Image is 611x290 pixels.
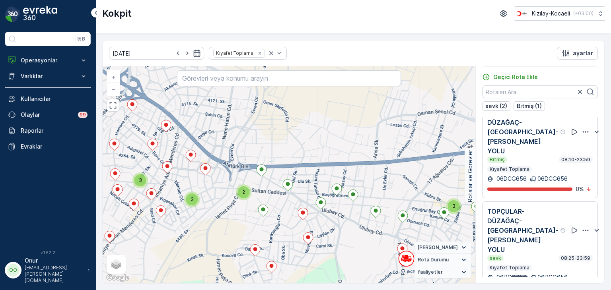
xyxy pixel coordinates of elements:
[107,255,125,273] a: Layers
[23,6,57,22] img: logo_dark-DEwI_e13.png
[482,101,510,111] button: sevk (2)
[177,70,401,86] input: Görevleri veya konumu arayın
[184,191,200,207] div: 3
[191,196,194,202] span: 3
[493,73,538,81] p: Geçici Rota Ekle
[495,175,527,183] p: 06DCG656
[107,71,119,83] a: Yakınlaştır
[105,273,131,283] img: Google
[560,157,591,163] p: 08:10-23:59
[25,257,84,265] p: Onur
[515,6,605,21] button: Kızılay-Kocaeli(+03:00)
[560,129,566,135] div: Yardım Araç İkonu
[5,107,91,123] a: Olaylar99
[485,102,507,110] p: sevk (2)
[5,91,91,107] a: Kullanıcılar
[482,73,538,81] a: Geçici Rota Ekle
[105,273,131,283] a: Bu bölgeyi Google Haritalar'da açın (yeni pencerede açılır)
[418,244,458,251] span: [PERSON_NAME]
[414,254,471,266] summary: Rota Durumu
[242,189,245,195] span: 2
[80,112,86,118] p: 99
[418,269,443,275] span: faaliyetler
[515,9,529,18] img: k%C4%B1z%C4%B1lay_0jL9uU1.png
[5,6,21,22] img: logo
[446,198,462,214] div: 3
[214,49,255,57] div: Kıyafet Toplama
[7,264,19,276] div: OO
[511,275,528,284] div: 38%
[573,10,593,17] p: ( +03:00 )
[112,85,116,92] span: −
[557,47,598,60] button: ayarlar
[414,242,471,254] summary: [PERSON_NAME]
[537,273,568,281] p: 06DCG656
[5,139,91,155] a: Evraklar
[21,111,73,119] p: Olaylar
[489,166,530,172] p: Kıyafet Toplama
[537,175,568,183] p: 06DCG656
[532,10,570,17] p: Kızılay-Kocaeli
[487,207,558,254] p: TOPÇULAR-DÜZAĞAÇ-[GEOGRAPHIC_DATA]-[PERSON_NAME] YOLU
[236,184,252,200] div: 2
[132,172,148,188] div: 3
[489,157,506,163] p: Bitmiş
[414,266,471,278] summary: faaliyetler
[21,72,75,80] p: Varlıklar
[452,203,455,209] span: 3
[514,101,545,111] button: Bitmiş (1)
[21,127,88,135] p: Raporlar
[495,273,527,281] p: 06DCG656
[102,7,132,20] p: Kokpit
[77,36,85,42] p: ⌘B
[573,49,593,57] p: ayarlar
[21,95,88,103] p: Kullanıcılar
[109,47,204,60] input: dd/mm/yyyy
[576,185,584,193] p: 0 %
[489,255,502,261] p: sevk
[112,73,115,80] span: +
[21,143,88,151] p: Evraklar
[5,257,91,284] button: OOOnur[EMAIL_ADDRESS][PERSON_NAME][DOMAIN_NAME]
[418,257,449,263] span: Rota Durumu
[517,102,542,110] p: Bitmiş (1)
[107,83,119,95] a: Uzaklaştır
[21,56,75,64] p: Operasyonlar
[487,108,558,156] p: TOPÇULAR-DÜZAĞAÇ-[GEOGRAPHIC_DATA]-[PERSON_NAME] YOLU
[5,68,91,84] button: Varlıklar
[5,123,91,139] a: Raporlar
[482,85,598,98] input: Rotaları Ara
[255,50,264,56] div: Remove Kıyafet Toplama
[466,150,474,202] p: Rotalar ve Görevler
[25,265,84,284] p: [EMAIL_ADDRESS][PERSON_NAME][DOMAIN_NAME]
[560,227,566,234] div: Yardım Araç İkonu
[560,255,591,261] p: 08:25-23:59
[5,52,91,68] button: Operasyonlar
[5,250,91,255] span: v 1.52.2
[139,177,142,183] span: 3
[489,265,530,271] p: Kıyafet Toplama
